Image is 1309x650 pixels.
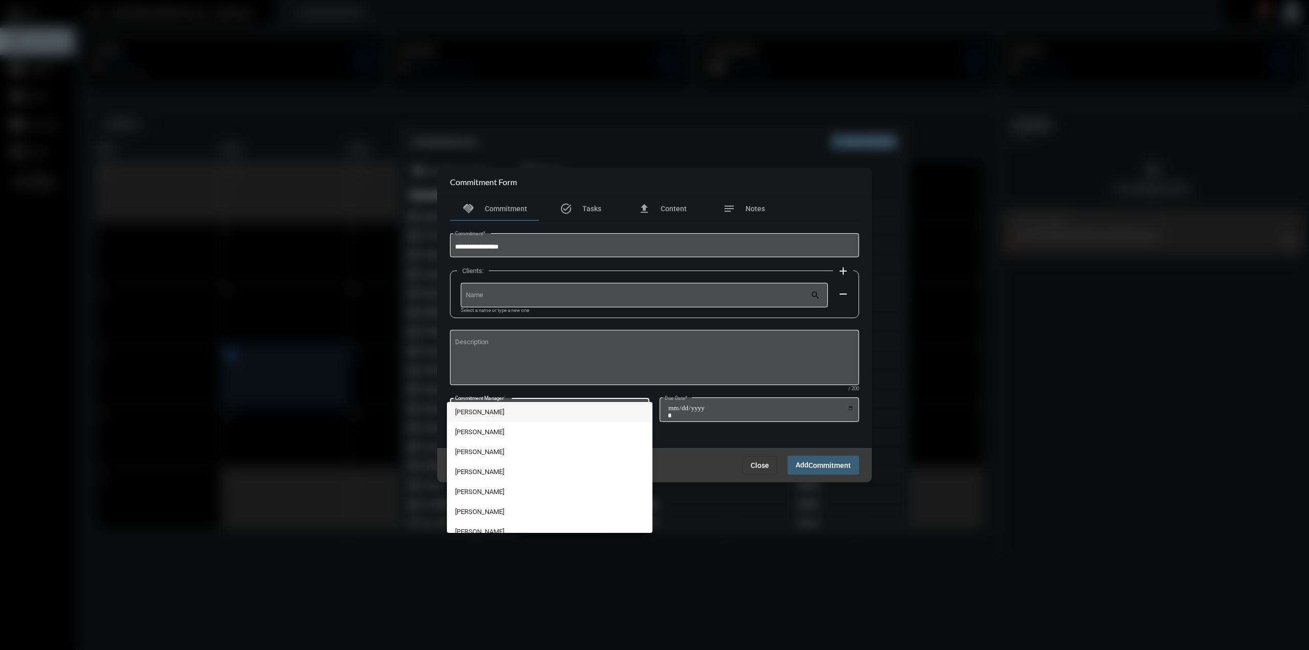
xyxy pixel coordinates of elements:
span: [PERSON_NAME] [455,502,645,522]
span: [PERSON_NAME] [455,402,645,422]
span: [PERSON_NAME] [455,442,645,462]
span: [PERSON_NAME] [455,422,645,442]
span: [PERSON_NAME] [455,482,645,502]
span: [PERSON_NAME] [455,522,645,542]
span: [PERSON_NAME] [455,462,645,482]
